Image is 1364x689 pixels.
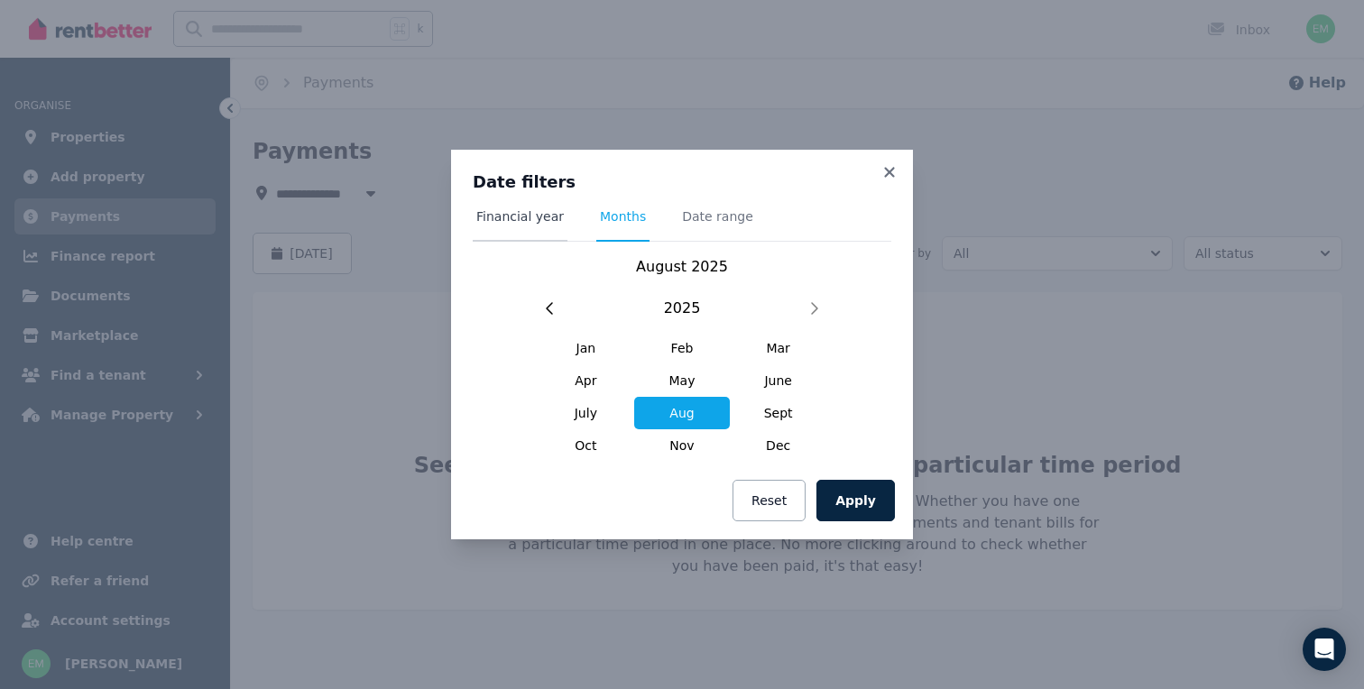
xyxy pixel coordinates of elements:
span: Oct [538,429,634,462]
span: Aug [634,397,731,429]
span: Nov [634,429,731,462]
span: August 2025 [636,258,728,275]
span: June [730,364,826,397]
button: Apply [816,480,895,521]
span: Feb [634,332,731,364]
div: Open Intercom Messenger [1303,628,1346,671]
span: Sept [730,397,826,429]
span: May [634,364,731,397]
span: Financial year [476,207,564,225]
span: Months [600,207,646,225]
span: Apr [538,364,634,397]
span: Jan [538,332,634,364]
span: 2025 [664,298,701,319]
span: Mar [730,332,826,364]
span: July [538,397,634,429]
h3: Date filters [473,171,891,193]
span: Dec [730,429,826,462]
nav: Tabs [473,207,891,242]
span: Date range [682,207,753,225]
button: Reset [733,480,806,521]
